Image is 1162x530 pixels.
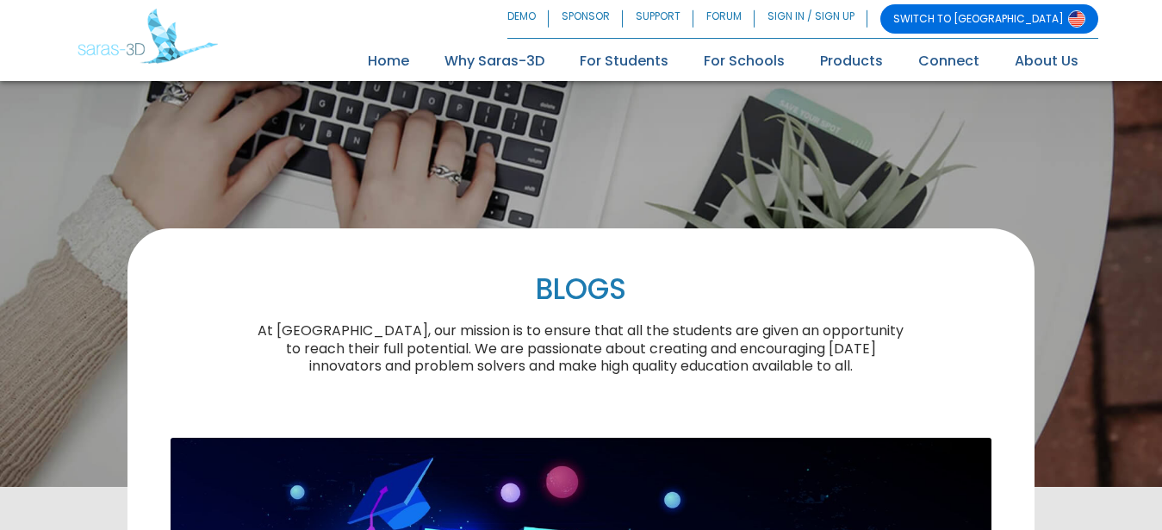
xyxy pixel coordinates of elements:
a: DEMO [507,4,549,34]
a: Products [805,47,898,75]
img: Saras 3D [78,9,218,64]
a: Connect [903,47,995,75]
p: At [GEOGRAPHIC_DATA], our mission is to ensure that all the students are given an opportunity to ... [252,322,910,376]
a: FORUM [693,4,755,34]
a: Home [352,47,425,75]
a: SPONSOR [549,4,623,34]
a: Why Saras-3D [429,47,560,75]
img: Switch to USA [1068,10,1085,28]
a: For Schools [688,47,800,75]
a: SUPPORT [623,4,693,34]
a: For Students [564,47,684,75]
a: About Us [999,47,1094,75]
a: SWITCH TO [GEOGRAPHIC_DATA] [880,4,1098,34]
h3: BLOGS [252,271,910,309]
a: SIGN IN / SIGN UP [755,4,867,34]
